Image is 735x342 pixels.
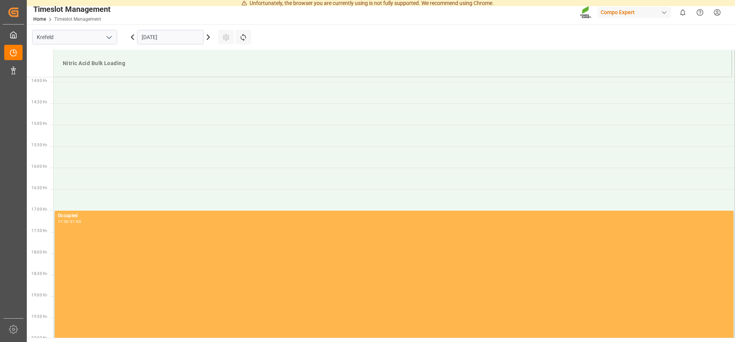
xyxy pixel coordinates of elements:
input: Type to search/select [32,30,117,44]
img: Screenshot%202023-09-29%20at%2010.02.21.png_1712312052.png [580,6,592,19]
div: Nitric Acid Bulk Loading [60,56,725,70]
div: 21:00 [70,220,81,223]
span: 14:00 Hr [31,79,47,83]
button: show 0 new notifications [674,4,691,21]
a: Home [33,16,46,22]
span: 18:00 Hr [31,250,47,254]
span: 16:30 Hr [31,186,47,190]
span: 16:00 Hr [31,164,47,169]
span: 15:30 Hr [31,143,47,147]
span: 14:30 Hr [31,100,47,104]
div: Timeslot Management [33,3,111,15]
span: 17:00 Hr [31,207,47,211]
button: Compo Expert [598,5,674,20]
button: open menu [103,31,114,43]
span: 15:00 Hr [31,121,47,126]
span: 19:00 Hr [31,293,47,297]
span: 18:30 Hr [31,272,47,276]
div: Compo Expert [598,7,671,18]
span: 19:30 Hr [31,314,47,319]
div: 17:00 [58,220,69,223]
span: 20:00 Hr [31,336,47,340]
span: 17:30 Hr [31,229,47,233]
input: DD.MM.YYYY [137,30,204,44]
div: - [69,220,70,223]
div: Occupied [58,212,730,220]
button: Help Center [691,4,709,21]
